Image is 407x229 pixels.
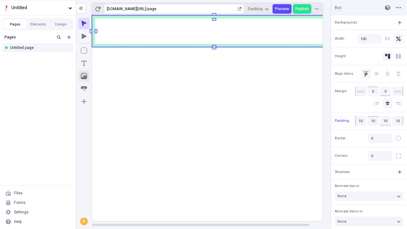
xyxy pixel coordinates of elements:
button: Stretch [394,52,403,61]
div: page [148,6,236,11]
button: Top [361,69,371,79]
div: Forms [14,200,25,205]
div: Settings [14,210,29,215]
button: Space between [394,69,403,79]
button: Align left [372,99,382,108]
div: [URL][DOMAIN_NAME] [107,6,146,11]
span: Backgrounds [335,20,357,25]
span: Height [335,53,346,59]
button: Elements [27,19,50,29]
span: Untitled [11,4,66,11]
div: / [146,6,148,11]
div: Pages [4,35,52,40]
button: Desktop [245,4,271,14]
span: Corners [335,153,348,159]
button: Button [78,83,90,94]
button: Add new [65,33,73,41]
button: Auto [383,52,392,61]
button: Preview [272,4,292,14]
button: Publish [293,4,311,14]
span: Border [335,136,346,141]
span: None [337,219,347,224]
input: auto [355,87,366,96]
span: Animate items in [335,209,363,214]
button: Percentage [394,34,403,44]
button: Image [78,70,90,82]
span: Publish [295,6,309,11]
span: Desktop [248,6,263,11]
button: Align center [383,99,392,108]
input: auto [392,87,403,96]
button: Text [78,58,90,69]
input: Box [335,5,376,10]
div: Files [14,191,23,196]
span: Shadows [335,169,350,175]
input: auto [368,87,379,96]
button: Bottom [383,69,392,79]
span: Padding [335,118,349,123]
span: Margin [335,89,347,94]
div: A [81,218,87,225]
button: None [335,217,403,226]
input: auto [380,87,391,96]
div: Untitled page [10,45,68,50]
span: Animate box in [335,183,359,189]
span: Preview [275,6,289,11]
span: None [337,193,347,199]
button: Middle [372,69,382,79]
button: Pages [4,19,27,29]
button: Align right [394,99,403,108]
button: Design [50,19,72,29]
button: None [335,191,403,201]
span: Width [335,36,344,41]
span: Align items [335,71,353,76]
button: Pixels [383,34,392,44]
button: Box [78,45,90,56]
div: Help [14,219,22,224]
